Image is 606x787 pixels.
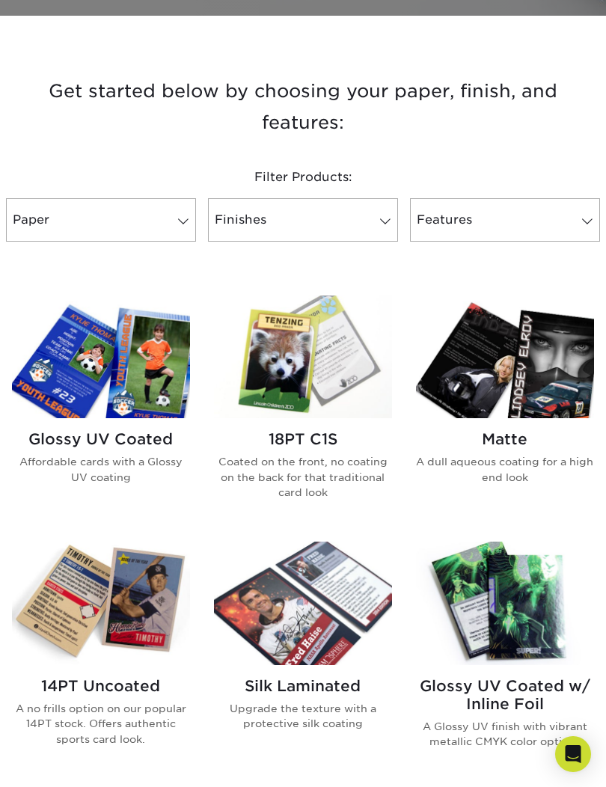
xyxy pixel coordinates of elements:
[416,542,594,665] img: Glossy UV Coated w/ Inline Foil Trading Cards
[410,198,600,242] a: Features
[416,542,594,773] a: Glossy UV Coated w/ Inline Foil Trading Cards Glossy UV Coated w/ Inline Foil A Glossy UV finish ...
[214,542,392,665] img: Silk Laminated Trading Cards
[12,542,190,773] a: 14PT Uncoated Trading Cards 14PT Uncoated A no frills option on our popular 14PT stock. Offers au...
[214,295,392,524] a: 18PT C1S Trading Cards 18PT C1S Coated on the front, no coating on the back for that traditional ...
[214,701,392,732] p: Upgrade the texture with a protective silk coating
[416,454,594,485] p: A dull aqueous coating for a high end look
[208,198,398,242] a: Finishes
[416,295,594,419] img: Matte Trading Cards
[6,198,196,242] a: Paper
[11,70,595,138] h3: Get started below by choosing your paper, finish, and features:
[12,295,190,419] img: Glossy UV Coated Trading Cards
[12,454,190,485] p: Affordable cards with a Glossy UV coating
[12,677,190,695] h2: 14PT Uncoated
[555,736,591,772] div: Open Intercom Messenger
[214,454,392,500] p: Coated on the front, no coating on the back for that traditional card look
[12,542,190,665] img: 14PT Uncoated Trading Cards
[214,430,392,448] h2: 18PT C1S
[214,677,392,695] h2: Silk Laminated
[416,719,594,750] p: A Glossy UV finish with vibrant metallic CMYK color options
[416,295,594,524] a: Matte Trading Cards Matte A dull aqueous coating for a high end look
[12,430,190,448] h2: Glossy UV Coated
[214,542,392,773] a: Silk Laminated Trading Cards Silk Laminated Upgrade the texture with a protective silk coating
[12,701,190,747] p: A no frills option on our popular 14PT stock. Offers authentic sports card look.
[416,677,594,713] h2: Glossy UV Coated w/ Inline Foil
[214,295,392,419] img: 18PT C1S Trading Cards
[416,430,594,448] h2: Matte
[12,295,190,524] a: Glossy UV Coated Trading Cards Glossy UV Coated Affordable cards with a Glossy UV coating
